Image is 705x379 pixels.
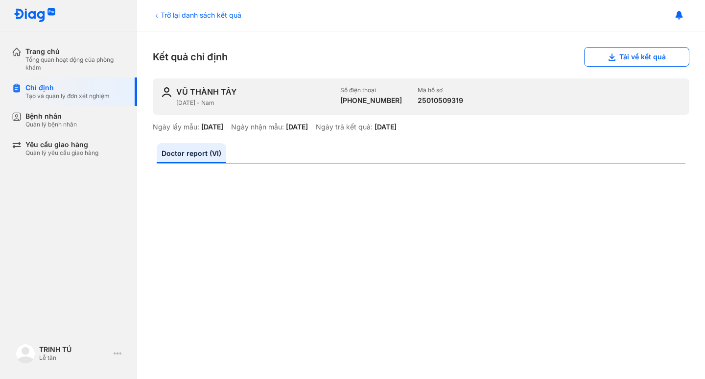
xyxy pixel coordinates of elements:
[153,10,241,20] div: Trở lại danh sách kết quả
[584,47,689,67] button: Tải về kết quả
[286,123,308,131] div: [DATE]
[231,123,284,131] div: Ngày nhận mẫu:
[153,123,199,131] div: Ngày lấy mẫu:
[375,123,397,131] div: [DATE]
[25,83,110,92] div: Chỉ định
[418,86,463,94] div: Mã hồ sơ
[39,354,110,362] div: Lễ tân
[176,99,332,107] div: [DATE] - Nam
[25,47,125,56] div: Trang chủ
[418,96,463,105] div: 25010509319
[25,140,98,149] div: Yêu cầu giao hàng
[14,8,56,23] img: logo
[25,92,110,100] div: Tạo và quản lý đơn xét nghiệm
[16,344,35,363] img: logo
[25,149,98,157] div: Quản lý yêu cầu giao hàng
[25,112,77,121] div: Bệnh nhân
[25,56,125,72] div: Tổng quan hoạt động của phòng khám
[176,86,236,97] div: VŨ THÀNH TÂY
[157,143,226,163] a: Doctor report (VI)
[201,123,223,131] div: [DATE]
[340,96,402,105] div: [PHONE_NUMBER]
[153,47,689,67] div: Kết quả chỉ định
[25,121,77,128] div: Quản lý bệnh nhân
[340,86,402,94] div: Số điện thoại
[161,86,172,98] img: user-icon
[316,123,373,131] div: Ngày trả kết quả:
[39,345,110,354] div: TRINH TÚ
